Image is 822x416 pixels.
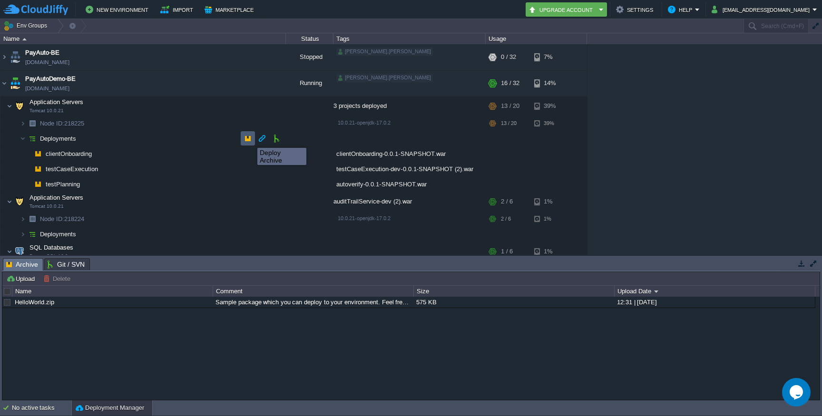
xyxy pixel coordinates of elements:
a: Node ID:218224 [39,215,86,223]
img: AMDAwAAAACH5BAEAAAAALAAAAAABAAEAAAICRAEAOw== [26,177,31,192]
div: 13 / 20 [501,116,517,131]
button: Env Groups [3,19,50,32]
img: AMDAwAAAACH5BAEAAAAALAAAAAABAAEAAAICRAEAOw== [9,70,22,96]
a: SQL DatabasesPostgreSQL 16.2 [29,244,75,251]
a: PayAuto-BE [25,48,59,58]
span: 10.0.21-openjdk-17.0.2 [338,215,391,221]
div: autoverify-0.0.1-SNAPSHOT.war [333,177,486,192]
a: testCaseExecution [45,165,99,173]
span: 218225 [39,119,86,127]
img: AMDAwAAAACH5BAEAAAAALAAAAAABAAEAAAICRAEAOw== [26,116,39,131]
button: Settings [616,4,656,15]
a: Application ServersTomcat 10.0.21 [29,98,85,106]
div: 13 / 20 [501,97,519,116]
div: Comment [214,286,413,297]
button: Delete [43,274,73,283]
div: 3 projects deployed [333,97,486,116]
button: Deployment Manager [76,403,144,413]
iframe: chat widget [782,378,812,406]
div: 39% [534,97,565,116]
img: AMDAwAAAACH5BAEAAAAALAAAAAABAAEAAAICRAEAOw== [20,212,26,226]
div: 0 / 32 [501,44,516,70]
a: Application ServersTomcat 10.0.21 [29,194,85,201]
span: SQL Databases [29,243,75,252]
div: Name [13,286,213,297]
img: CloudJiffy [3,4,68,16]
img: AMDAwAAAACH5BAEAAAAALAAAAAABAAEAAAICRAEAOw== [26,146,31,161]
div: 1% [534,192,565,211]
img: AMDAwAAAACH5BAEAAAAALAAAAAABAAEAAAICRAEAOw== [0,70,8,96]
span: Node ID: [40,120,64,127]
div: Upload Date [615,286,815,297]
div: 12:31 | [DATE] [615,297,814,308]
img: AMDAwAAAACH5BAEAAAAALAAAAAABAAEAAAICRAEAOw== [20,131,26,146]
button: New Environment [86,4,151,15]
img: AMDAwAAAACH5BAEAAAAALAAAAAABAAEAAAICRAEAOw== [22,38,27,40]
a: clientOnboarding [45,150,93,158]
a: Node ID:218225 [39,119,86,127]
button: Upload [6,274,38,283]
a: PayAutoDemo-BE [25,74,76,84]
span: 218224 [39,215,86,223]
div: Sample package which you can deploy to your environment. Feel free to delete and upload a package... [213,297,413,308]
img: AMDAwAAAACH5BAEAAAAALAAAAAABAAEAAAICRAEAOw== [7,242,12,261]
div: Status [286,33,333,44]
a: [DOMAIN_NAME] [25,58,69,67]
img: AMDAwAAAACH5BAEAAAAALAAAAAABAAEAAAICRAEAOw== [13,97,26,116]
img: AMDAwAAAACH5BAEAAAAALAAAAAABAAEAAAICRAEAOw== [9,44,22,70]
img: AMDAwAAAACH5BAEAAAAALAAAAAABAAEAAAICRAEAOw== [13,192,26,211]
a: Deployments [39,135,78,143]
div: Usage [486,33,587,44]
div: Size [414,286,614,297]
img: AMDAwAAAACH5BAEAAAAALAAAAAABAAEAAAICRAEAOw== [31,177,45,192]
span: Git / SVN [48,259,85,270]
div: testCaseExecution-dev-0.0.1-SNAPSHOT (2).war [333,162,486,176]
div: 14% [534,70,565,96]
img: AMDAwAAAACH5BAEAAAAALAAAAAABAAEAAAICRAEAOw== [26,131,39,146]
div: 2 / 6 [501,212,511,226]
a: [DOMAIN_NAME] [25,84,69,93]
a: Deployments [39,230,78,238]
span: Node ID: [40,215,64,223]
span: PostgreSQL 16.2 [29,253,68,259]
button: Marketplace [205,4,256,15]
div: 7% [534,44,565,70]
div: [PERSON_NAME].[PERSON_NAME] [336,48,433,56]
img: AMDAwAAAACH5BAEAAAAALAAAAAABAAEAAAICRAEAOw== [20,227,26,242]
img: AMDAwAAAACH5BAEAAAAALAAAAAABAAEAAAICRAEAOw== [26,212,39,226]
span: Archive [6,259,38,271]
div: Deploy Archive [260,149,304,164]
div: 39% [534,116,565,131]
button: Upgrade Account [528,4,596,15]
span: Application Servers [29,98,85,106]
button: [EMAIL_ADDRESS][DOMAIN_NAME] [712,4,812,15]
div: [PERSON_NAME].[PERSON_NAME] [336,74,433,82]
div: No active tasks [12,400,71,416]
a: HelloWorld.zip [15,299,54,306]
img: AMDAwAAAACH5BAEAAAAALAAAAAABAAEAAAICRAEAOw== [20,116,26,131]
div: clientOnboarding-0.0.1-SNAPSHOT.war [333,146,486,161]
img: AMDAwAAAACH5BAEAAAAALAAAAAABAAEAAAICRAEAOw== [7,192,12,211]
span: Tomcat 10.0.21 [29,203,64,209]
div: 1 / 6 [501,242,513,261]
button: Help [668,4,695,15]
div: 1% [534,212,565,226]
div: Tags [334,33,485,44]
img: AMDAwAAAACH5BAEAAAAALAAAAAABAAEAAAICRAEAOw== [26,227,39,242]
img: AMDAwAAAACH5BAEAAAAALAAAAAABAAEAAAICRAEAOw== [26,162,31,176]
a: testPlanning [45,180,81,188]
img: AMDAwAAAACH5BAEAAAAALAAAAAABAAEAAAICRAEAOw== [31,162,45,176]
div: Name [1,33,285,44]
div: Stopped [286,44,333,70]
img: AMDAwAAAACH5BAEAAAAALAAAAAABAAEAAAICRAEAOw== [0,44,8,70]
div: 1% [534,242,565,261]
img: AMDAwAAAACH5BAEAAAAALAAAAAABAAEAAAICRAEAOw== [7,97,12,116]
img: AMDAwAAAACH5BAEAAAAALAAAAAABAAEAAAICRAEAOw== [13,242,26,261]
